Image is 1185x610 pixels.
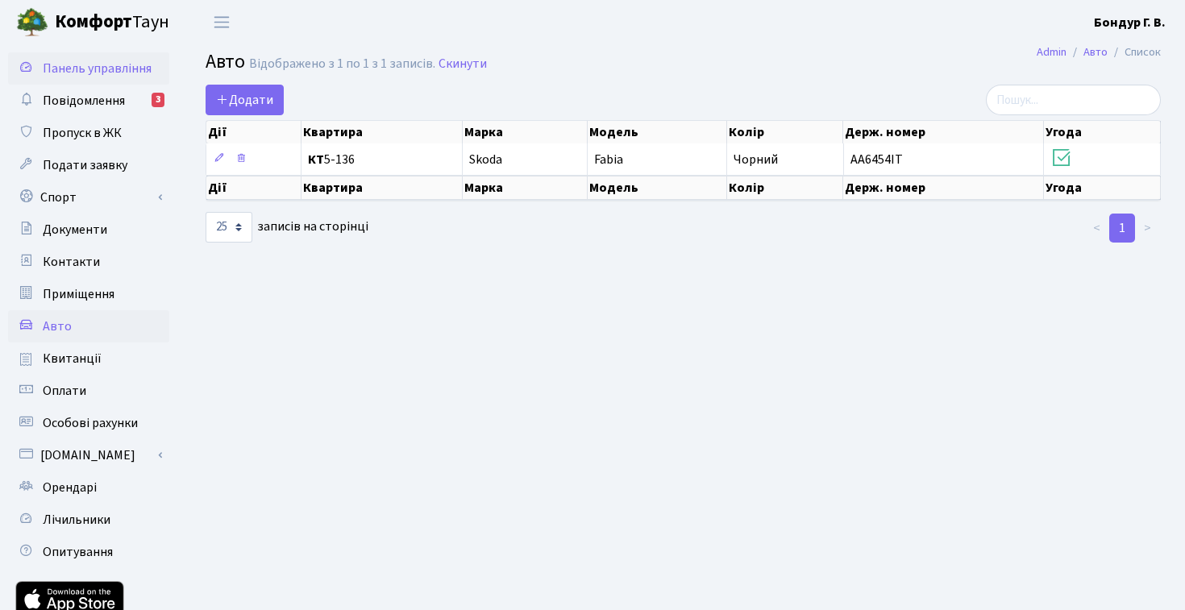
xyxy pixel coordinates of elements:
[843,121,1044,143] th: Держ. номер
[8,278,169,310] a: Приміщення
[469,151,502,168] span: Skoda
[43,543,113,561] span: Опитування
[734,151,778,168] span: Чорний
[43,221,107,239] span: Документи
[1094,14,1166,31] b: Бондур Г. В.
[588,176,727,200] th: Модель
[843,176,1044,200] th: Держ. номер
[8,85,169,117] a: Повідомлення3
[216,91,273,109] span: Додати
[8,536,169,568] a: Опитування
[152,93,164,107] div: 3
[55,9,169,36] span: Таун
[8,342,169,375] a: Квитанції
[8,149,169,181] a: Подати заявку
[8,214,169,246] a: Документи
[8,504,169,536] a: Лічильники
[43,350,102,367] span: Квитанції
[301,176,463,200] th: Квартира
[206,121,301,143] th: Дії
[463,176,588,200] th: Марка
[1108,44,1161,61] li: Список
[43,60,152,77] span: Панель управління
[727,121,843,143] th: Колір
[43,414,138,432] span: Особові рахунки
[249,56,435,72] div: Відображено з 1 по 1 з 1 записів.
[43,317,72,335] span: Авто
[55,9,132,35] b: Комфорт
[43,285,114,303] span: Приміщення
[1109,214,1135,243] a: 1
[301,121,463,143] th: Квартира
[43,124,122,142] span: Пропуск в ЖК
[439,56,487,72] a: Скинути
[202,9,242,35] button: Переключити навігацію
[206,48,245,76] span: Авто
[594,151,623,168] span: Fabia
[463,121,588,143] th: Марка
[8,471,169,504] a: Орендарі
[8,375,169,407] a: Оплати
[43,382,86,400] span: Оплати
[206,176,301,200] th: Дії
[588,121,727,143] th: Модель
[727,176,843,200] th: Колір
[8,310,169,342] a: Авто
[43,479,97,496] span: Орендарі
[43,156,127,174] span: Подати заявку
[1044,121,1161,143] th: Угода
[8,407,169,439] a: Особові рахунки
[43,92,125,110] span: Повідомлення
[206,212,252,243] select: записів на сторінці
[8,246,169,278] a: Контакти
[308,151,324,168] b: КТ
[8,181,169,214] a: Спорт
[1083,44,1108,60] a: Авто
[16,6,48,39] img: logo.png
[308,153,455,166] span: 5-136
[43,511,110,529] span: Лічильники
[1044,176,1161,200] th: Угода
[1094,13,1166,32] a: Бондур Г. В.
[1037,44,1066,60] a: Admin
[8,439,169,471] a: [DOMAIN_NAME]
[43,253,100,271] span: Контакти
[206,212,368,243] label: записів на сторінці
[986,85,1161,115] input: Пошук...
[1012,35,1185,69] nav: breadcrumb
[206,85,284,115] a: Додати
[850,151,903,168] span: AA6454IT
[8,52,169,85] a: Панель управління
[8,117,169,149] a: Пропуск в ЖК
